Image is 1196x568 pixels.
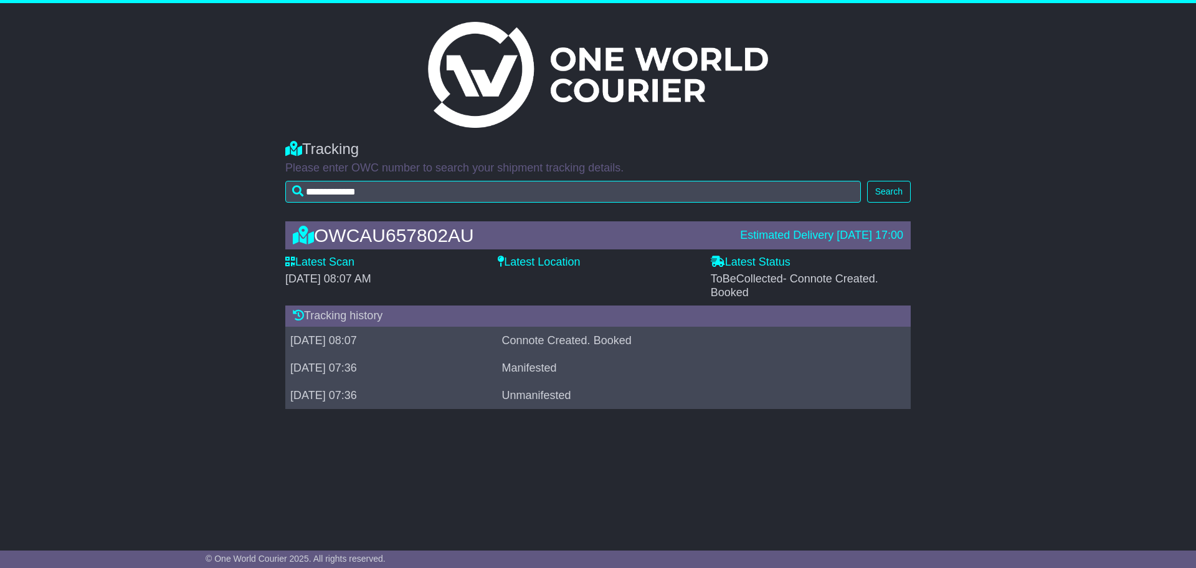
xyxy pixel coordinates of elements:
div: OWCAU657802AU [287,225,734,246]
button: Search [867,181,911,203]
td: [DATE] 08:07 [285,327,497,354]
td: [DATE] 07:36 [285,382,497,409]
td: [DATE] 07:36 [285,354,497,382]
div: Tracking history [285,306,911,327]
span: [DATE] 08:07 AM [285,272,371,285]
span: © One World Courier 2025. All rights reserved. [206,554,386,564]
label: Latest Status [711,256,790,269]
div: Tracking [285,140,911,158]
td: Unmanifested [497,382,883,409]
span: - Connote Created. Booked [711,272,878,299]
span: ToBeCollected [711,272,878,299]
p: Please enter OWC number to search your shipment tracking details. [285,161,911,175]
label: Latest Location [498,256,580,269]
td: Connote Created. Booked [497,327,883,354]
img: Light [428,22,768,128]
td: Manifested [497,354,883,382]
div: Estimated Delivery [DATE] 17:00 [740,229,903,243]
label: Latest Scan [285,256,354,269]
